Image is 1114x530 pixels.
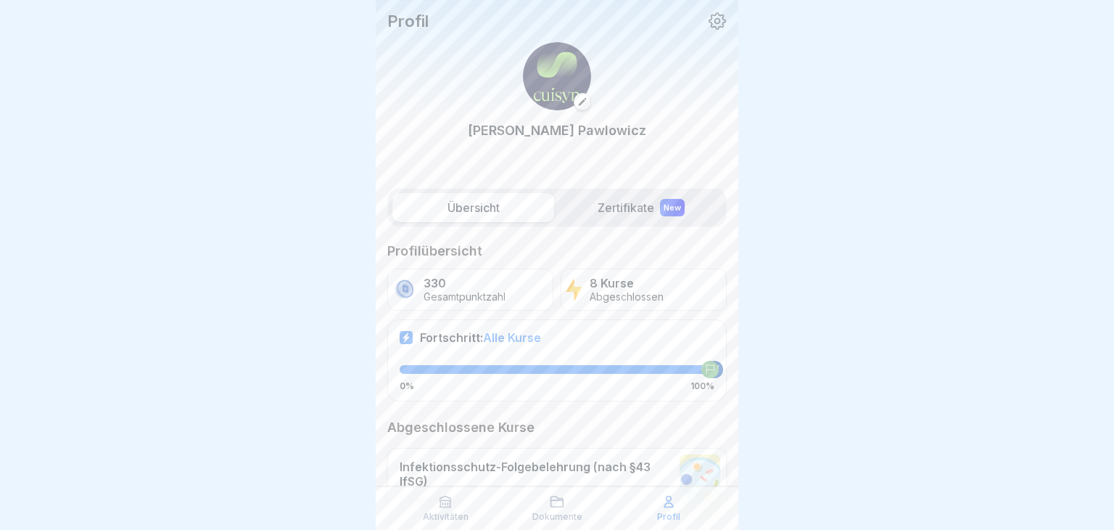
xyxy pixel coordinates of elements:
p: Profil [657,512,680,522]
p: 100% [690,381,714,391]
a: Infektionsschutz-Folgebelehrung (nach §43 IfSG)3 Lektionen [387,448,727,519]
p: 330 [424,277,506,290]
div: New [660,199,685,216]
label: Zertifikate [560,193,722,222]
p: Gesamtpunktzahl [424,291,506,303]
p: Abgeschlossene Kurse [387,419,727,436]
p: Aktivitäten [423,512,469,522]
p: 8 Kurse [590,277,664,290]
img: zxiidvlmogobupifxmhmvesp.png [680,454,720,513]
p: 0% [400,381,414,391]
img: coin.svg [392,277,416,302]
p: Infektionsschutz-Folgebelehrung (nach §43 IfSG) [400,460,672,489]
p: Profil [387,12,429,30]
label: Übersicht [392,193,554,222]
p: Dokumente [532,512,582,522]
p: [PERSON_NAME] Pawlowicz [468,121,646,140]
p: Profilübersicht [387,242,727,260]
img: xr5mrftt1ba9x4kf4d86vxpl.png [523,42,591,110]
span: Alle Kurse [483,330,541,345]
p: Fortschritt: [420,330,541,345]
p: Abgeschlossen [590,291,664,303]
img: lightning.svg [566,277,582,302]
